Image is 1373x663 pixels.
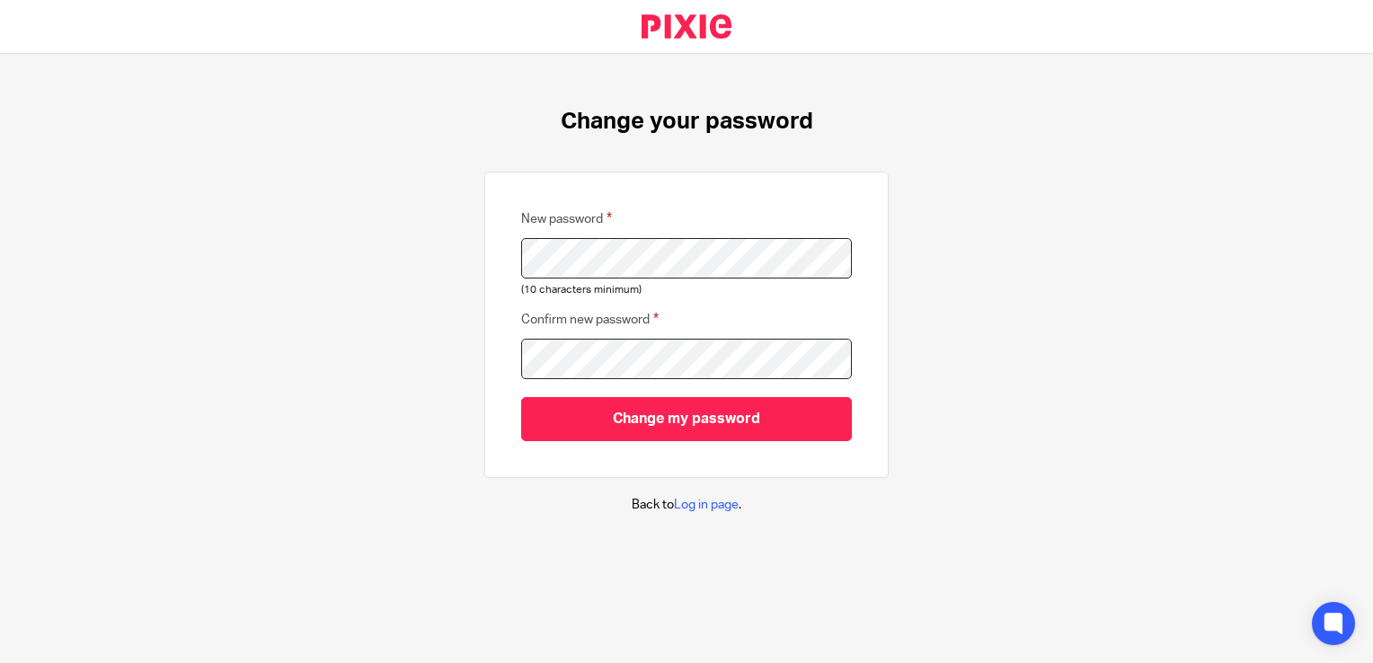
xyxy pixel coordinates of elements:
[632,496,741,514] p: Back to .
[521,397,852,441] input: Change my password
[521,285,642,295] span: (10 characters minimum)
[561,108,813,136] h1: Change your password
[521,309,659,330] label: Confirm new password
[674,499,739,511] a: Log in page
[521,208,612,229] label: New password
